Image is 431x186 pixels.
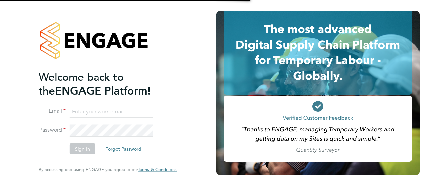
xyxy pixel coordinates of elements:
[70,106,153,118] input: Enter your work email...
[70,143,95,154] button: Sign In
[39,70,170,98] h2: ENGAGE Platform!
[39,70,124,97] span: Welcome back to the
[138,167,177,172] span: Terms & Conditions
[100,143,147,154] button: Forgot Password
[39,167,177,172] span: By accessing and using ENGAGE you agree to our
[39,127,66,134] label: Password
[39,108,66,115] label: Email
[138,167,177,172] a: Terms & Conditions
